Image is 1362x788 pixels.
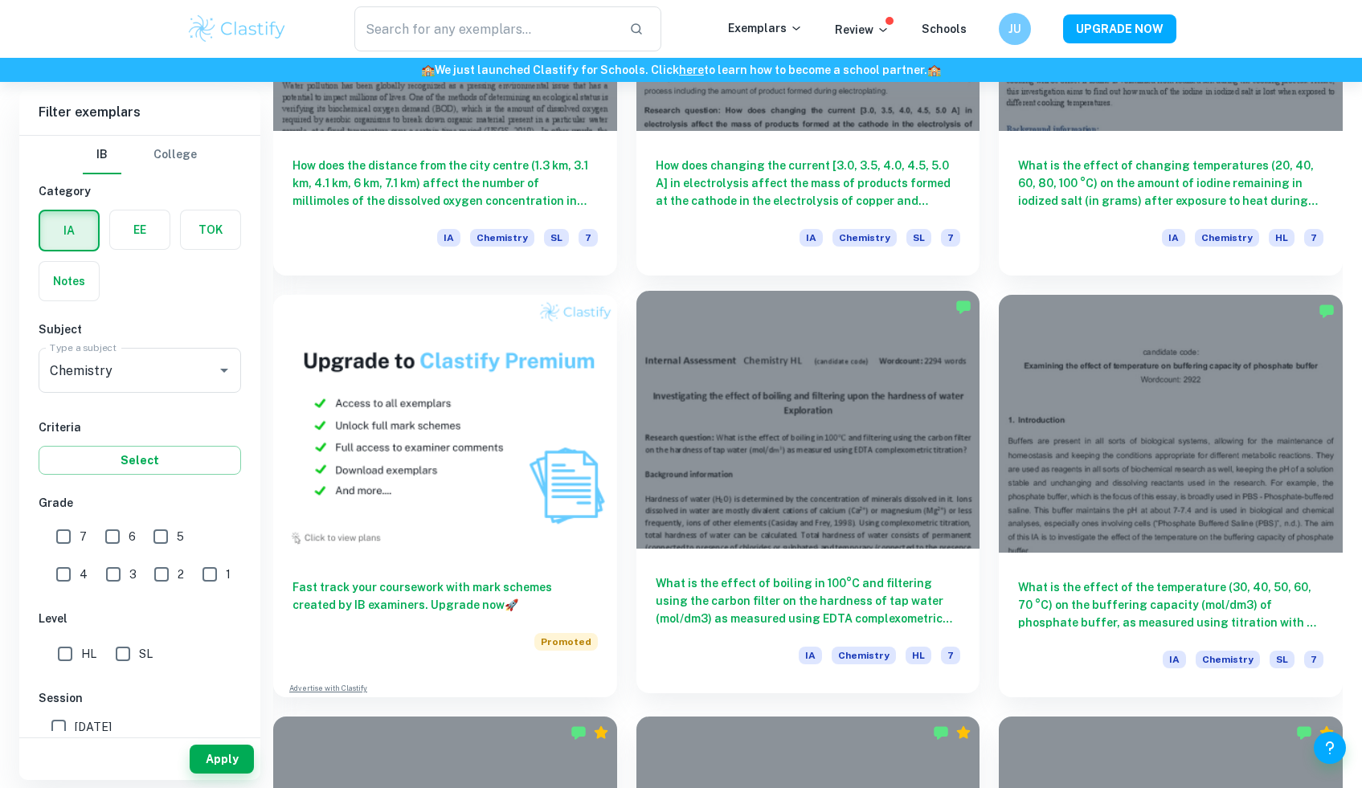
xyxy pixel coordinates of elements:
[1304,651,1323,668] span: 7
[1296,725,1312,741] img: Marked
[679,63,704,76] a: here
[213,359,235,382] button: Open
[656,574,961,627] h6: What is the effect of boiling in 100°C and filtering using the carbon filter on the hardness of t...
[470,229,534,247] span: Chemistry
[177,528,184,545] span: 5
[1270,651,1295,668] span: SL
[80,528,87,545] span: 7
[39,418,241,436] h6: Criteria
[1162,229,1185,247] span: IA
[81,645,96,663] span: HL
[1195,229,1259,247] span: Chemistry
[906,229,931,247] span: SL
[19,90,260,135] h6: Filter exemplars
[941,647,960,664] span: 7
[421,63,435,76] span: 🏫
[1314,732,1346,764] button: Help and Feedback
[999,295,1343,697] a: What is the effect of the temperature (30, 40, 50, 60, 70 °C) on the buffering capacity (mol/dm3)...
[1018,157,1323,210] h6: What is the effect of changing temperatures (20, 40, 60, 80, 100 °C) on the amount of iodine rema...
[835,21,890,39] p: Review
[226,565,231,583] span: 1
[110,210,170,249] button: EE
[129,528,136,545] span: 6
[1163,651,1186,668] span: IA
[292,157,598,210] h6: How does the distance from the city centre (1.3 km, 3.1 km, 4.1 km, 6 km, 7.1 km) affect the numb...
[292,578,598,614] h6: Fast track your coursework with mark schemes created by IB examiners. Upgrade now
[1196,651,1260,668] span: Chemistry
[728,19,803,37] p: Exemplars
[39,610,241,627] h6: Level
[941,229,960,247] span: 7
[50,341,117,354] label: Type a subject
[139,645,153,663] span: SL
[832,229,897,247] span: Chemistry
[955,725,971,741] div: Premium
[190,745,254,774] button: Apply
[3,61,1359,79] h6: We just launched Clastify for Schools. Click to learn how to become a school partner.
[39,321,241,338] h6: Subject
[39,182,241,200] h6: Category
[83,136,197,174] div: Filter type choice
[354,6,617,51] input: Search for any exemplars...
[534,633,598,651] span: Promoted
[273,295,617,553] img: Thumbnail
[593,725,609,741] div: Premium
[636,295,980,697] a: What is the effect of boiling in 100°C and filtering using the carbon filter on the hardness of t...
[1319,303,1335,319] img: Marked
[656,157,961,210] h6: How does changing the current [3.0, 3.5, 4.0, 4.5, 5.0 A] in electrolysis affect the mass of prod...
[1005,20,1024,38] h6: JU
[39,689,241,707] h6: Session
[544,229,569,247] span: SL
[80,565,88,583] span: 4
[1269,229,1295,247] span: HL
[933,725,949,741] img: Marked
[437,229,460,247] span: IA
[75,718,112,736] span: [DATE]
[1018,578,1323,631] h6: What is the effect of the temperature (30, 40, 50, 60, 70 °C) on the buffering capacity (mol/dm3)...
[571,725,587,741] img: Marked
[832,647,896,664] span: Chemistry
[40,211,98,250] button: IA
[39,262,99,300] button: Notes
[1304,229,1323,247] span: 7
[39,446,241,475] button: Select
[505,598,518,611] span: 🚀
[799,647,822,664] span: IA
[129,565,137,583] span: 3
[579,229,598,247] span: 7
[186,13,288,45] img: Clastify logo
[1063,14,1176,43] button: UPGRADE NOW
[39,494,241,512] h6: Grade
[1319,725,1335,741] div: Premium
[955,299,971,315] img: Marked
[800,229,823,247] span: IA
[922,22,967,35] a: Schools
[181,210,240,249] button: TOK
[999,13,1031,45] button: JU
[927,63,941,76] span: 🏫
[178,565,184,583] span: 2
[906,647,931,664] span: HL
[83,136,121,174] button: IB
[289,683,367,694] a: Advertise with Clastify
[153,136,197,174] button: College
